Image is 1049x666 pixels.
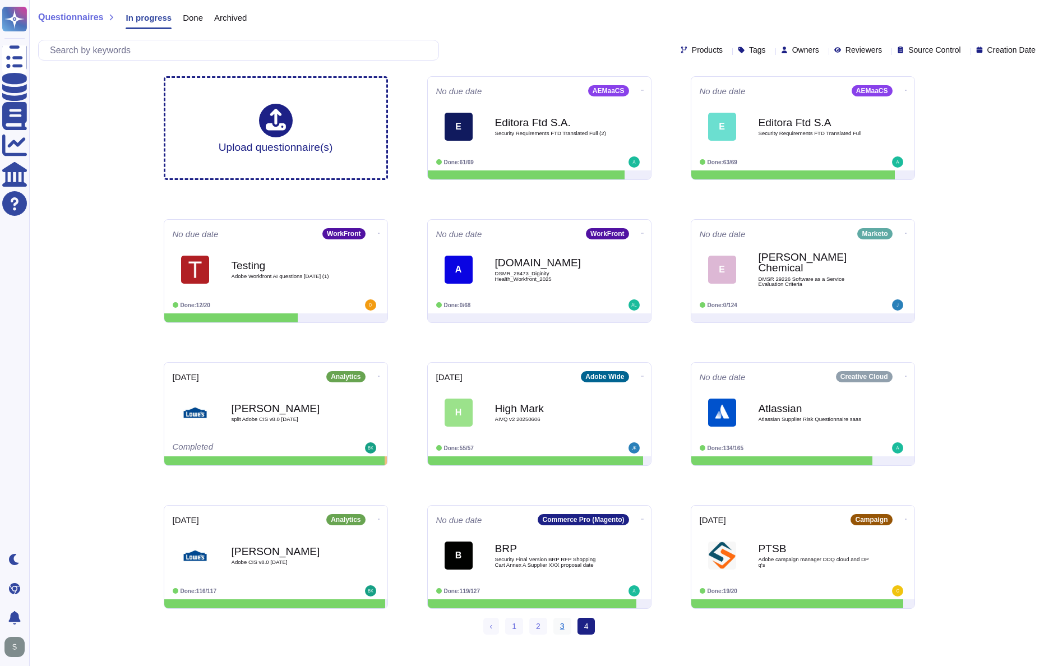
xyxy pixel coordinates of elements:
[759,276,871,287] span: DMSR 29226 Software as a Service Evaluation Criteria
[851,514,892,525] div: Campaign
[553,618,571,635] a: 3
[436,373,463,381] span: [DATE]
[708,256,736,284] div: E
[588,85,629,96] div: AEMaaCS
[444,445,474,451] span: Done: 55/57
[987,46,1036,54] span: Creation Date
[444,159,474,165] span: Done: 61/69
[749,46,766,54] span: Tags
[436,230,482,238] span: No due date
[365,299,376,311] img: user
[436,87,482,95] span: No due date
[852,85,893,96] div: AEMaaCS
[173,516,199,524] span: [DATE]
[692,46,723,54] span: Products
[365,442,376,454] img: user
[505,618,523,635] a: 1
[495,403,607,414] b: High Mark
[219,104,333,152] div: Upload questionnaire(s)
[444,588,480,594] span: Done: 119/127
[759,403,871,414] b: Atlassian
[708,159,737,165] span: Done: 63/69
[586,228,629,239] div: WorkFront
[700,230,746,238] span: No due date
[181,302,210,308] span: Done: 12/20
[436,516,482,524] span: No due date
[38,13,103,22] span: Questionnaires
[173,442,310,454] div: Completed
[2,635,33,659] button: user
[629,442,640,454] img: user
[759,543,871,554] b: PTSB
[759,252,871,273] b: [PERSON_NAME] Chemical
[444,302,471,308] span: Done: 0/68
[759,417,871,422] span: Atlassian Supplier Risk Questionnaire saas
[908,46,960,54] span: Source Control
[490,622,493,631] span: ‹
[445,542,473,570] div: B
[495,417,607,422] span: AIVQ v2 20250606
[495,131,607,136] span: Security Requirements FTD Translated Full (2)
[581,371,629,382] div: Adobe Wide
[892,156,903,168] img: user
[181,588,217,594] span: Done: 116/117
[181,256,209,284] img: Logo
[892,585,903,596] img: user
[232,546,344,557] b: [PERSON_NAME]
[232,559,344,565] span: Adobe CIS v8.0 [DATE]
[700,87,746,95] span: No due date
[232,417,344,422] span: split Adobe CIS v8.0 [DATE]
[529,618,547,635] a: 2
[495,117,607,128] b: Editora Ftd S.A.
[445,256,473,284] div: A
[183,13,203,22] span: Done
[232,403,344,414] b: [PERSON_NAME]
[700,373,746,381] span: No due date
[759,557,871,567] span: Adobe campaign manager DDQ cloud and DP q's
[708,113,736,141] div: E
[173,373,199,381] span: [DATE]
[836,371,893,382] div: Creative Cloud
[857,228,892,239] div: Marketo
[173,230,219,238] span: No due date
[445,399,473,427] div: H
[495,271,607,281] span: DSMR_28473_Diginity Health_Workfront_2025
[445,113,473,141] div: E
[700,516,726,524] span: [DATE]
[495,543,607,554] b: BRP
[708,302,737,308] span: Done: 0/124
[629,299,640,311] img: user
[326,371,365,382] div: Analytics
[708,588,737,594] span: Done: 19/20
[232,260,344,271] b: Testing
[892,442,903,454] img: user
[629,156,640,168] img: user
[892,299,903,311] img: user
[126,13,172,22] span: In progress
[845,46,882,54] span: Reviewers
[577,618,595,635] span: 4
[629,585,640,596] img: user
[708,542,736,570] img: Logo
[232,274,344,279] span: Adobe Workfront AI questions [DATE] (1)
[708,399,736,427] img: Logo
[538,514,629,525] div: Commerce Pro (Magento)
[214,13,247,22] span: Archived
[322,228,365,239] div: WorkFront
[326,514,365,525] div: Analytics
[495,257,607,268] b: [DOMAIN_NAME]
[792,46,819,54] span: Owners
[44,40,438,60] input: Search by keywords
[759,117,871,128] b: Editora Ftd S.A
[759,131,871,136] span: Security Requirements FTD Translated Full
[181,542,209,570] img: Logo
[181,399,209,427] img: Logo
[4,637,25,657] img: user
[495,557,607,567] span: Security Final Version BRP RFP Shopping Cart Annex A Supplier XXX proposal date
[708,445,744,451] span: Done: 134/165
[365,585,376,596] img: user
